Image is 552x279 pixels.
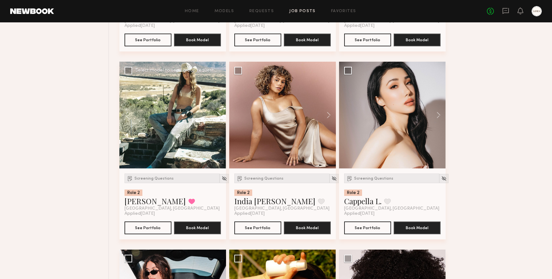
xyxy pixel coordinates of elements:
a: Cappella L. [344,196,382,206]
span: Screening Questions [354,177,393,181]
a: Book Model [284,37,331,42]
span: Screening Questions [244,177,284,181]
button: See Portfolio [125,221,171,234]
div: Role 2 [344,190,362,196]
span: Screening Questions [134,177,174,181]
button: See Portfolio [344,221,391,234]
span: [GEOGRAPHIC_DATA], [GEOGRAPHIC_DATA] [234,206,329,211]
a: Requests [249,9,274,13]
div: Applied [DATE] [234,211,331,216]
button: Book Model [284,221,331,234]
button: See Portfolio [234,34,281,46]
button: See Portfolio [234,221,281,234]
a: Models [215,9,234,13]
a: Book Model [174,37,221,42]
span: [GEOGRAPHIC_DATA], [GEOGRAPHIC_DATA] [125,206,220,211]
img: Unhide Model [331,176,337,181]
a: Job Posts [289,9,316,13]
div: Select model to send group request [135,68,214,73]
button: Book Model [394,221,441,234]
img: Submission Icon [127,175,133,182]
button: Book Model [284,34,331,46]
div: Applied [DATE] [234,23,331,28]
a: Book Model [284,225,331,230]
a: Book Model [394,37,441,42]
img: Unhide Model [441,176,447,181]
button: Book Model [394,34,441,46]
button: See Portfolio [125,34,171,46]
div: Applied [DATE] [344,211,441,216]
button: Book Model [174,34,221,46]
img: Submission Icon [237,175,243,182]
a: India [PERSON_NAME] [234,196,315,206]
button: See Portfolio [344,34,391,46]
button: Book Model [174,221,221,234]
div: Applied [DATE] [344,23,441,28]
a: [PERSON_NAME] [125,196,186,206]
a: Home [185,9,199,13]
div: Role 2 [125,190,142,196]
a: Favorites [331,9,356,13]
div: Applied [DATE] [125,23,221,28]
img: Submission Icon [346,175,353,182]
div: Applied [DATE] [125,211,221,216]
div: Role 2 [234,190,252,196]
img: Unhide Model [222,176,227,181]
a: Book Model [174,225,221,230]
a: Book Model [394,225,441,230]
span: [GEOGRAPHIC_DATA], [GEOGRAPHIC_DATA] [344,206,439,211]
